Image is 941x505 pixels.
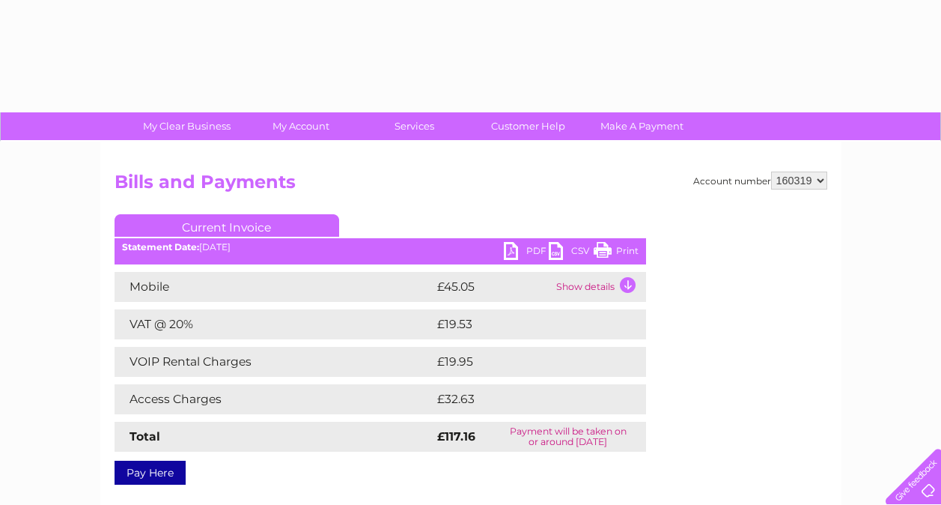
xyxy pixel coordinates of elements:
td: £19.95 [433,347,615,377]
a: PDF [504,242,549,264]
a: Services [353,112,476,140]
td: Payment will be taken on or around [DATE] [490,422,646,452]
div: Account number [693,172,827,190]
a: Pay Here [115,461,186,485]
a: My Clear Business [125,112,249,140]
td: Access Charges [115,384,433,414]
td: VOIP Rental Charges [115,347,433,377]
a: CSV [549,242,594,264]
h2: Bills and Payments [115,172,827,200]
div: [DATE] [115,242,646,252]
a: Current Invoice [115,214,339,237]
td: £45.05 [433,272,552,302]
td: VAT @ 20% [115,309,433,339]
td: £32.63 [433,384,615,414]
td: Show details [552,272,646,302]
td: Mobile [115,272,433,302]
td: £19.53 [433,309,615,339]
a: Customer Help [466,112,590,140]
b: Statement Date: [122,241,199,252]
strong: £117.16 [437,429,475,444]
a: Make A Payment [580,112,704,140]
a: Print [594,242,639,264]
a: My Account [239,112,362,140]
strong: Total [130,429,160,444]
